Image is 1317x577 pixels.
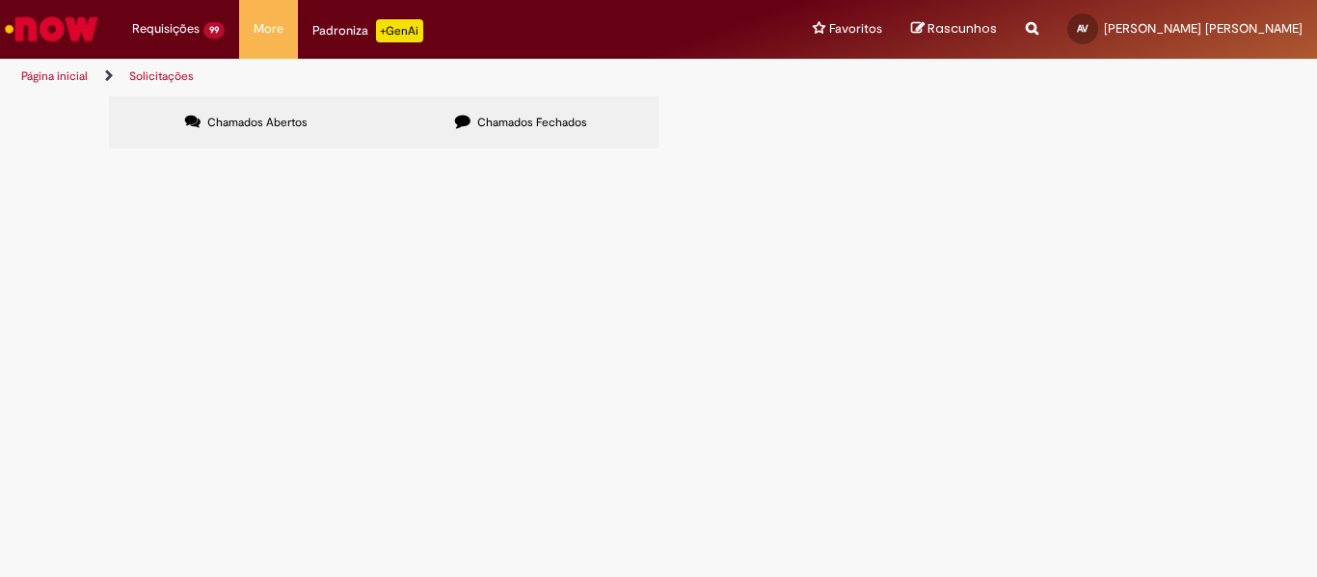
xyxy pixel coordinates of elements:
span: Requisições [132,19,200,39]
span: More [254,19,283,39]
span: Chamados Abertos [207,115,308,130]
span: Favoritos [829,19,882,39]
img: ServiceNow [2,10,101,48]
span: AV [1077,22,1089,35]
span: [PERSON_NAME] [PERSON_NAME] [1104,20,1303,37]
p: +GenAi [376,19,423,42]
div: Padroniza [312,19,423,42]
ul: Trilhas de página [14,59,864,94]
span: Rascunhos [927,19,997,38]
span: 99 [203,22,225,39]
a: Rascunhos [911,20,997,39]
span: Chamados Fechados [477,115,587,130]
a: Solicitações [129,68,194,84]
a: Página inicial [21,68,88,84]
